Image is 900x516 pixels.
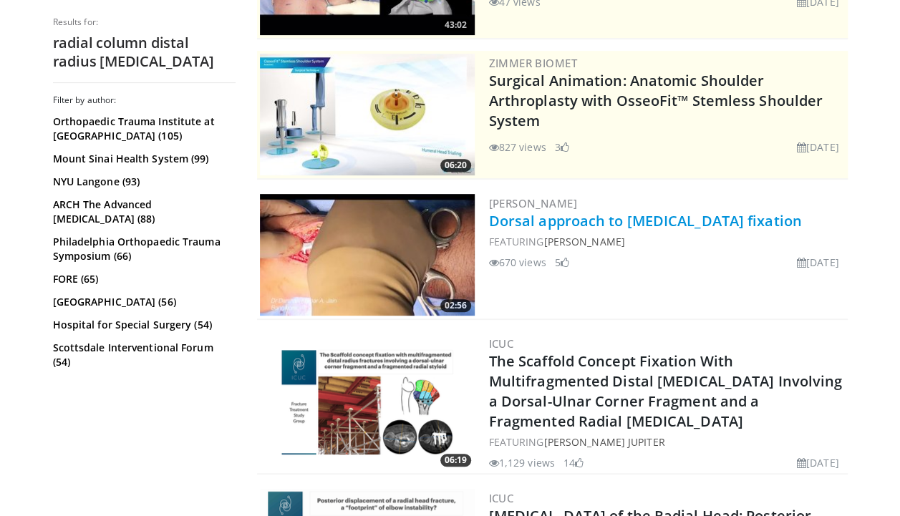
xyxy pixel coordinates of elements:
[563,455,584,470] li: 14
[260,194,475,316] img: 44ea742f-4847-4f07-853f-8a642545db05.300x170_q85_crop-smart_upscale.jpg
[489,196,577,210] a: [PERSON_NAME]
[53,235,232,263] a: Philadelphia Orthopaedic Trauma Symposium (66)
[555,140,569,155] li: 3
[53,115,232,143] a: Orthopaedic Trauma Institute at [GEOGRAPHIC_DATA] (105)
[489,234,845,249] div: FEATURING
[489,434,845,449] div: FEATURING
[797,140,839,155] li: [DATE]
[260,194,475,316] a: 02:56
[489,211,802,230] a: Dorsal approach to [MEDICAL_DATA] fixation
[489,56,577,70] a: Zimmer Biomet
[797,255,839,270] li: [DATE]
[260,341,475,463] a: 06:19
[440,159,471,172] span: 06:20
[440,299,471,312] span: 02:56
[489,455,555,470] li: 1,129 views
[260,341,475,463] img: 67694029-93d5-42aa-87fd-b8c6c924b8d5.png.300x170_q85_crop-smart_upscale.png
[489,255,546,270] li: 670 views
[555,255,569,270] li: 5
[260,54,475,175] img: 84e7f812-2061-4fff-86f6-cdff29f66ef4.300x170_q85_crop-smart_upscale.jpg
[53,295,232,309] a: [GEOGRAPHIC_DATA] (56)
[53,318,232,332] a: Hospital for Special Surgery (54)
[53,175,232,189] a: NYU Langone (93)
[489,140,546,155] li: 827 views
[543,235,624,248] a: [PERSON_NAME]
[53,34,236,71] h2: radial column distal radius [MEDICAL_DATA]
[440,454,471,467] span: 06:19
[53,272,232,286] a: FORE (65)
[489,336,514,351] a: ICUC
[489,351,843,431] a: The Scaffold Concept Fixation With Multifragmented Distal [MEDICAL_DATA] Involving a Dorsal-Ulnar...
[797,455,839,470] li: [DATE]
[53,341,232,369] a: Scottsdale Interventional Forum (54)
[543,435,664,449] a: [PERSON_NAME] Jupiter
[260,54,475,175] a: 06:20
[53,152,232,166] a: Mount Sinai Health System (99)
[440,19,471,31] span: 43:02
[53,198,232,226] a: ARCH The Advanced [MEDICAL_DATA] (88)
[53,16,236,28] p: Results for:
[489,491,514,505] a: ICUC
[489,71,823,130] a: Surgical Animation: Anatomic Shoulder Arthroplasty with OsseoFit™ Stemless Shoulder System
[53,94,236,106] h3: Filter by author:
